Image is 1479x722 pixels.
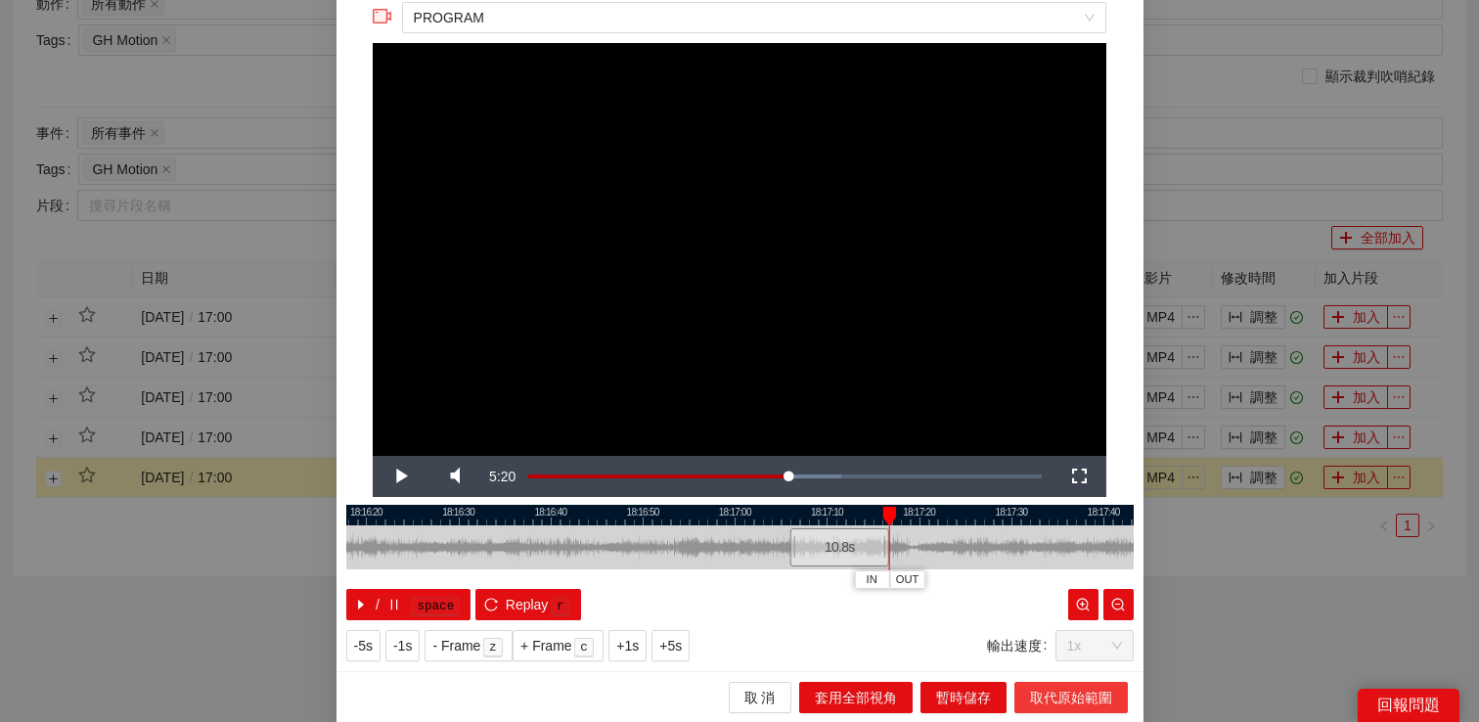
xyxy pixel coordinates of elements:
[1052,456,1106,497] button: Fullscreen
[346,589,471,620] button: caret-right/pausespace
[854,570,889,589] button: IN
[354,598,368,613] span: caret-right
[393,635,412,656] span: -1s
[387,598,401,613] span: pause
[551,597,570,616] kbd: r
[744,687,776,708] span: 取 消
[936,687,991,708] span: 暫時儲存
[373,456,427,497] button: Play
[867,571,877,589] span: IN
[427,456,482,497] button: Mute
[432,635,480,656] span: - Frame
[1030,687,1112,708] span: 取代原始範圍
[520,635,572,656] span: + Frame
[1111,598,1125,613] span: zoom-out
[574,638,594,657] kbd: c
[475,589,580,620] button: reloadReplayr
[346,630,381,661] button: -5s
[729,682,791,713] button: 取 消
[920,682,1007,713] button: 暫時儲存
[385,630,420,661] button: -1s
[376,594,380,615] span: /
[1076,598,1090,613] span: zoom-in
[651,630,690,661] button: +5s
[489,469,515,484] span: 5:20
[506,594,549,615] span: Replay
[987,630,1055,661] label: 輸出速度
[484,598,498,613] span: reload
[896,571,919,589] span: OUT
[1068,589,1098,620] button: zoom-in
[1014,682,1128,713] button: 取代原始範圍
[528,474,1042,478] div: Progress Bar
[373,43,1106,456] div: Video Player
[1103,589,1134,620] button: zoom-out
[373,7,392,26] span: video-camera
[659,635,682,656] span: +5s
[799,682,913,713] button: 套用全部視角
[1358,689,1459,722] div: 回報問題
[815,687,897,708] span: 套用全部視角
[1067,631,1122,660] span: 1x
[425,630,513,661] button: - Framez
[411,597,460,616] kbd: space
[414,3,1095,32] span: PROGRAM
[889,570,924,589] button: OUT
[616,635,639,656] span: +1s
[513,630,604,661] button: + Framec
[789,528,889,566] div: 10.8 s
[608,630,647,661] button: +1s
[483,638,503,657] kbd: z
[354,635,373,656] span: -5s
